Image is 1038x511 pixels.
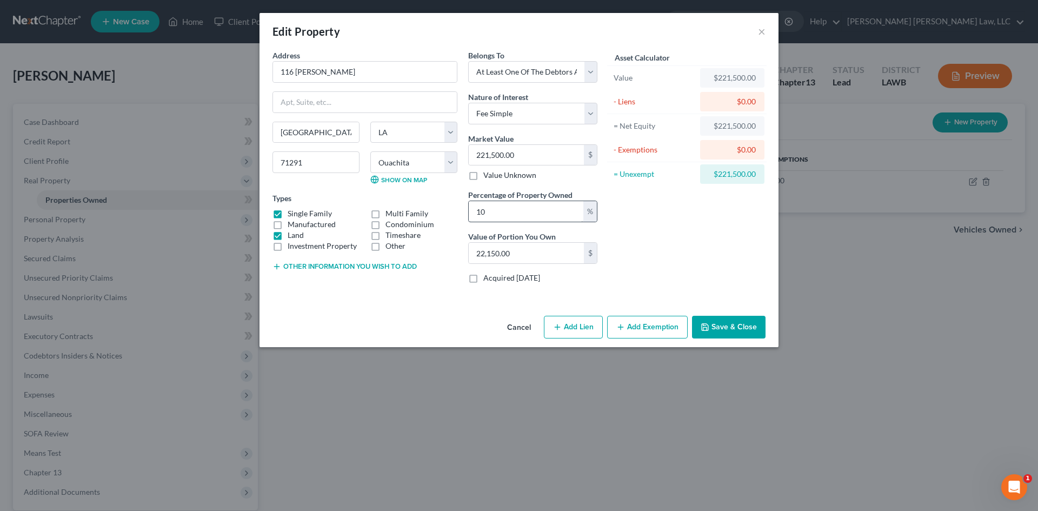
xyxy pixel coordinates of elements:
div: $0.00 [709,96,756,107]
input: Enter address... [273,62,457,82]
span: 1 [1023,474,1032,483]
label: Percentage of Property Owned [468,189,573,201]
div: - Liens [614,96,695,107]
div: $221,500.00 [709,72,756,83]
span: Address [272,51,300,60]
a: Show on Map [370,175,427,184]
div: Edit Property [272,24,340,39]
input: Apt, Suite, etc... [273,92,457,112]
label: Other [385,241,405,251]
label: Asset Calculator [615,52,670,63]
label: Acquired [DATE] [483,273,540,283]
input: Enter zip... [272,151,360,173]
label: Multi Family [385,208,428,219]
span: Belongs To [468,51,504,60]
div: - Exemptions [614,144,695,155]
div: = Unexempt [614,169,695,180]
button: Other information you wish to add [272,262,417,271]
div: $221,500.00 [709,121,756,131]
div: $221,500.00 [709,169,756,180]
button: × [758,25,766,38]
button: Add Exemption [607,316,688,339]
label: Value of Portion You Own [468,231,556,242]
button: Save & Close [692,316,766,339]
input: 0.00 [469,243,584,263]
div: Value [614,72,695,83]
label: Single Family [288,208,332,219]
div: = Net Equity [614,121,695,131]
button: Add Lien [544,316,603,339]
label: Land [288,230,304,241]
label: Value Unknown [483,170,536,181]
div: $0.00 [709,144,756,155]
label: Market Value [468,133,514,144]
label: Types [272,193,291,204]
label: Investment Property [288,241,357,251]
input: Enter city... [273,122,359,143]
button: Cancel [498,317,540,339]
label: Nature of Interest [468,91,528,103]
iframe: Intercom live chat [1001,474,1027,500]
div: $ [584,243,597,263]
label: Manufactured [288,219,336,230]
input: 0.00 [469,201,583,222]
label: Condominium [385,219,434,230]
div: $ [584,145,597,165]
input: 0.00 [469,145,584,165]
label: Timeshare [385,230,421,241]
div: % [583,201,597,222]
